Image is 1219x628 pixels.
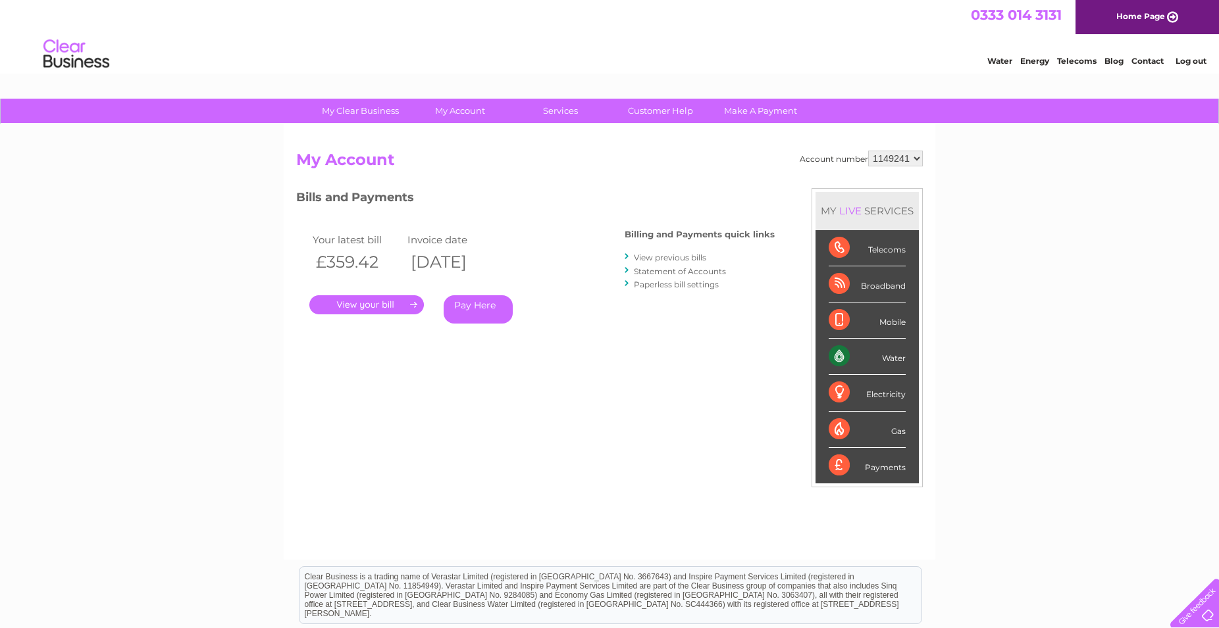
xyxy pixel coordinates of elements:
[309,295,424,314] a: .
[829,448,906,483] div: Payments
[634,266,726,276] a: Statement of Accounts
[43,34,110,74] img: logo.png
[1104,56,1124,66] a: Blog
[634,253,706,262] a: View previous bills
[816,192,919,229] div: MY SERVICES
[829,302,906,339] div: Mobile
[706,99,815,123] a: Make A Payment
[829,339,906,375] div: Water
[829,230,906,266] div: Telecoms
[299,7,921,64] div: Clear Business is a trading name of Verastar Limited (registered in [GEOGRAPHIC_DATA] No. 3667643...
[971,7,1062,23] a: 0333 014 3131
[837,205,864,217] div: LIVE
[829,412,906,448] div: Gas
[444,295,513,324] a: Pay Here
[625,229,775,239] h4: Billing and Payments quick links
[1057,56,1097,66] a: Telecoms
[1020,56,1049,66] a: Energy
[406,99,515,123] a: My Account
[296,151,923,176] h2: My Account
[404,231,499,249] td: Invoice date
[309,231,404,249] td: Your latest bill
[634,279,719,289] a: Paperless bill settings
[404,249,499,276] th: [DATE]
[800,151,923,166] div: Account number
[306,99,415,123] a: My Clear Business
[829,266,906,302] div: Broadband
[309,249,404,276] th: £359.42
[829,375,906,411] div: Electricity
[606,99,715,123] a: Customer Help
[1176,56,1206,66] a: Log out
[987,56,1012,66] a: Water
[296,188,775,211] h3: Bills and Payments
[506,99,615,123] a: Services
[1131,56,1164,66] a: Contact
